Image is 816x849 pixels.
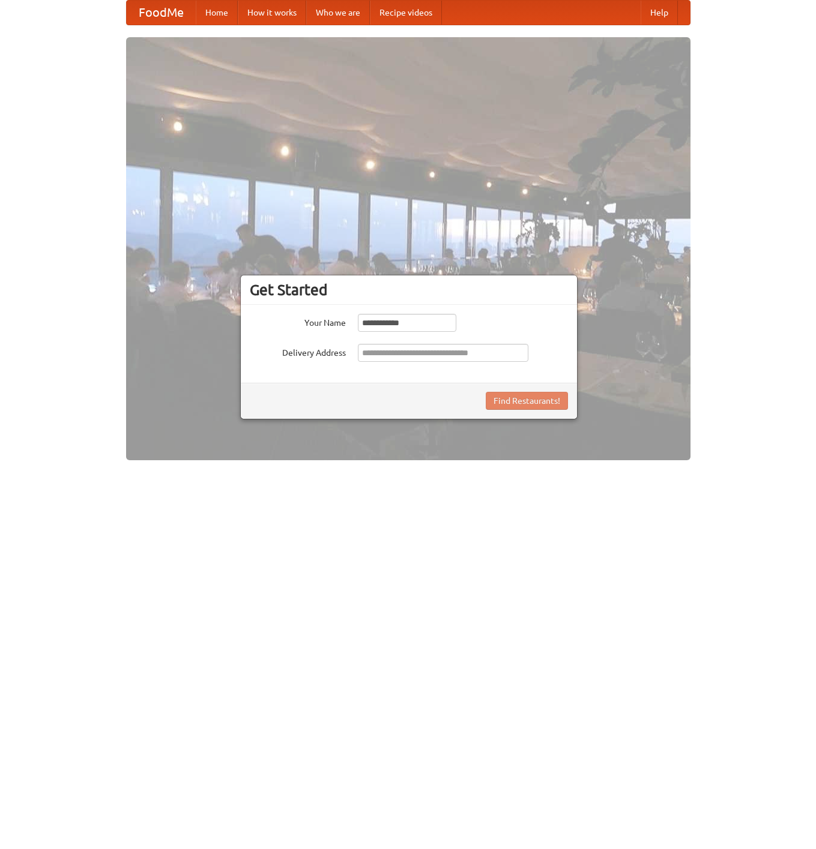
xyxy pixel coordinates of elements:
[250,314,346,329] label: Your Name
[250,344,346,359] label: Delivery Address
[306,1,370,25] a: Who we are
[250,281,568,299] h3: Get Started
[486,392,568,410] button: Find Restaurants!
[127,1,196,25] a: FoodMe
[196,1,238,25] a: Home
[641,1,678,25] a: Help
[238,1,306,25] a: How it works
[370,1,442,25] a: Recipe videos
